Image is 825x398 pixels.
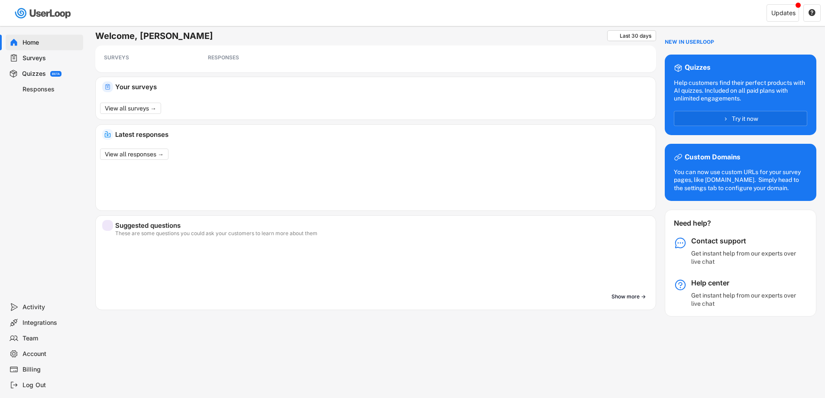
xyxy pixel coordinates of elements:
[23,334,80,343] div: Team
[13,4,74,22] img: userloop-logo-01.svg
[104,131,111,138] img: IncomingMajor.svg
[23,54,80,62] div: Surveys
[23,381,80,389] div: Log Out
[23,85,80,94] div: Responses
[100,149,168,160] button: View all responses →
[665,39,714,46] div: NEW IN USERLOOP
[608,290,649,303] button: Show more →
[23,319,80,327] div: Integrations
[22,70,46,78] div: Quizzes
[23,303,80,311] div: Activity
[691,249,799,265] div: Get instant help from our experts over live chat
[115,131,649,138] div: Latest responses
[674,79,807,103] div: Help customers find their perfect products with AI quizzes. Included on all paid plans with unlim...
[674,219,734,228] div: Need help?
[809,9,815,16] text: 
[104,54,182,61] div: SURVEYS
[691,236,799,246] div: Contact support
[95,30,607,42] h6: Welcome, [PERSON_NAME]
[52,72,60,75] div: BETA
[115,222,649,229] div: Suggested questions
[104,222,111,229] img: yH5BAEAAAAALAAAAAABAAEAAAIBRAA7
[674,111,807,126] button: Try it now
[620,33,651,39] div: Last 30 days
[691,278,799,288] div: Help center
[23,366,80,374] div: Billing
[208,54,286,61] div: RESPONSES
[808,9,816,17] button: 
[691,291,799,307] div: Get instant help from our experts over live chat
[732,116,758,122] span: Try it now
[115,231,649,236] div: These are some questions you could ask your customers to learn more about them
[23,350,80,358] div: Account
[115,84,649,90] div: Your surveys
[100,103,161,114] button: View all surveys →
[685,63,710,72] div: Quizzes
[674,168,807,192] div: You can now use custom URLs for your survey pages, like [DOMAIN_NAME]. Simply head to the setting...
[23,39,80,47] div: Home
[771,10,796,16] div: Updates
[685,153,740,162] div: Custom Domains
